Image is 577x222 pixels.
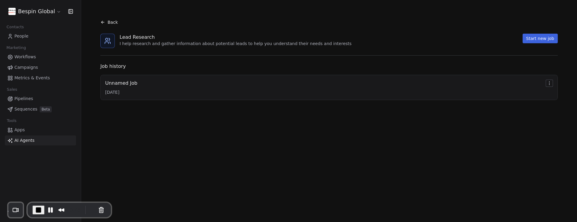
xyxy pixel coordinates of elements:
a: SequencesBeta [5,104,76,114]
a: Metrics & Events [5,73,76,83]
span: Contacts [4,23,26,32]
span: Workflows [14,54,36,60]
span: Marketing [4,43,29,52]
a: Apps [5,125,76,135]
span: Back [108,19,118,25]
span: Apps [14,127,25,133]
img: download.png [8,8,16,15]
span: Sequences [14,106,37,112]
div: [DATE] [105,89,137,95]
span: AI Agents [14,137,35,144]
span: People [14,33,29,39]
span: Metrics & Events [14,75,50,81]
span: Campaigns [14,64,38,71]
a: People [5,31,76,41]
div: I help research and gather information about potential leads to help you understand their needs a... [120,41,352,47]
span: Tools [4,116,19,125]
a: Pipelines [5,94,76,104]
div: Unnamed Job [105,80,137,87]
a: Campaigns [5,62,76,72]
button: Bespin Global [7,6,63,17]
button: Start new job [523,34,558,43]
span: Sales [4,85,20,94]
span: Bespin Global [18,8,55,15]
a: AI Agents [5,135,76,145]
div: Lead Research [120,34,352,41]
a: Workflows [5,52,76,62]
span: Pipelines [14,96,33,102]
span: Beta [40,106,52,112]
div: Job history [100,63,558,70]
